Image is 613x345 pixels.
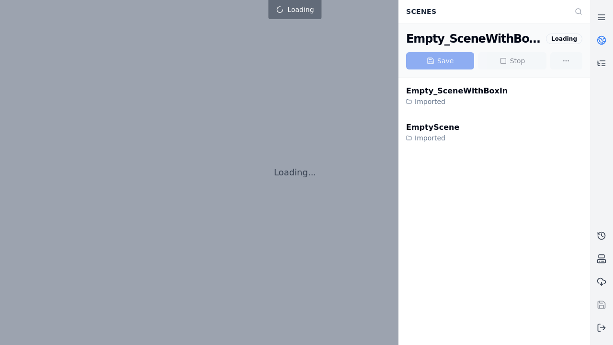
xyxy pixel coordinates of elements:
div: Loading [546,34,582,44]
div: EmptyScene [406,122,459,133]
div: Empty_SceneWithBoxIn [406,85,508,97]
div: Imported [406,133,459,143]
p: Loading... [274,166,316,179]
span: Loading [287,5,314,14]
div: Empty_SceneWithBoxIn [406,31,542,46]
div: Imported [406,97,508,106]
div: Scenes [400,2,569,21]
